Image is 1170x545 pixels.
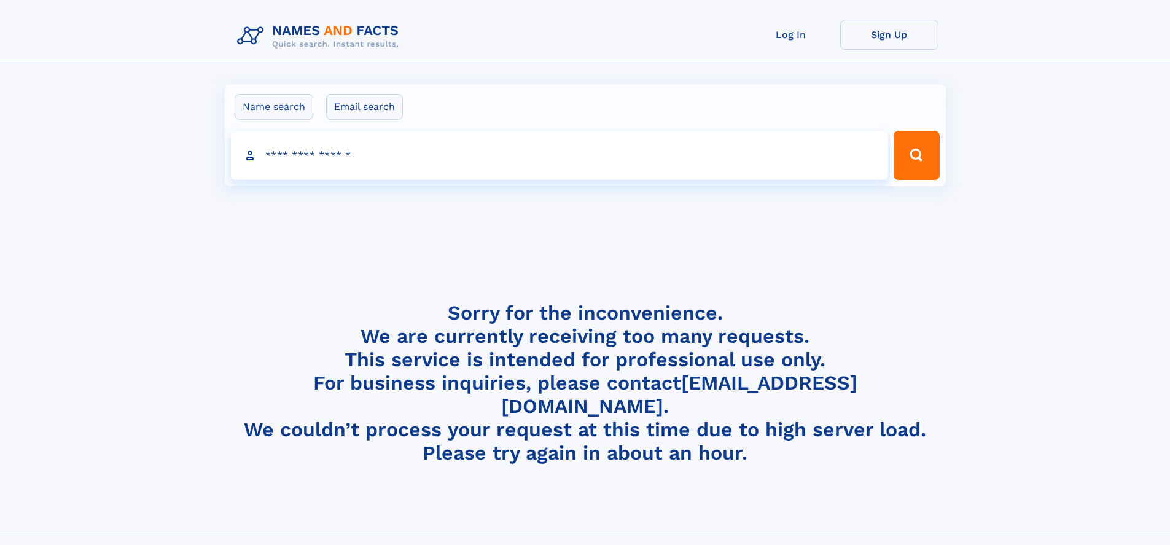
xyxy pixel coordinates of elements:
[232,20,409,53] img: Logo Names and Facts
[501,371,857,418] a: [EMAIL_ADDRESS][DOMAIN_NAME]
[235,94,313,120] label: Name search
[231,131,889,180] input: search input
[326,94,403,120] label: Email search
[742,20,840,50] a: Log In
[894,131,939,180] button: Search Button
[232,301,938,465] h4: Sorry for the inconvenience. We are currently receiving too many requests. This service is intend...
[840,20,938,50] a: Sign Up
